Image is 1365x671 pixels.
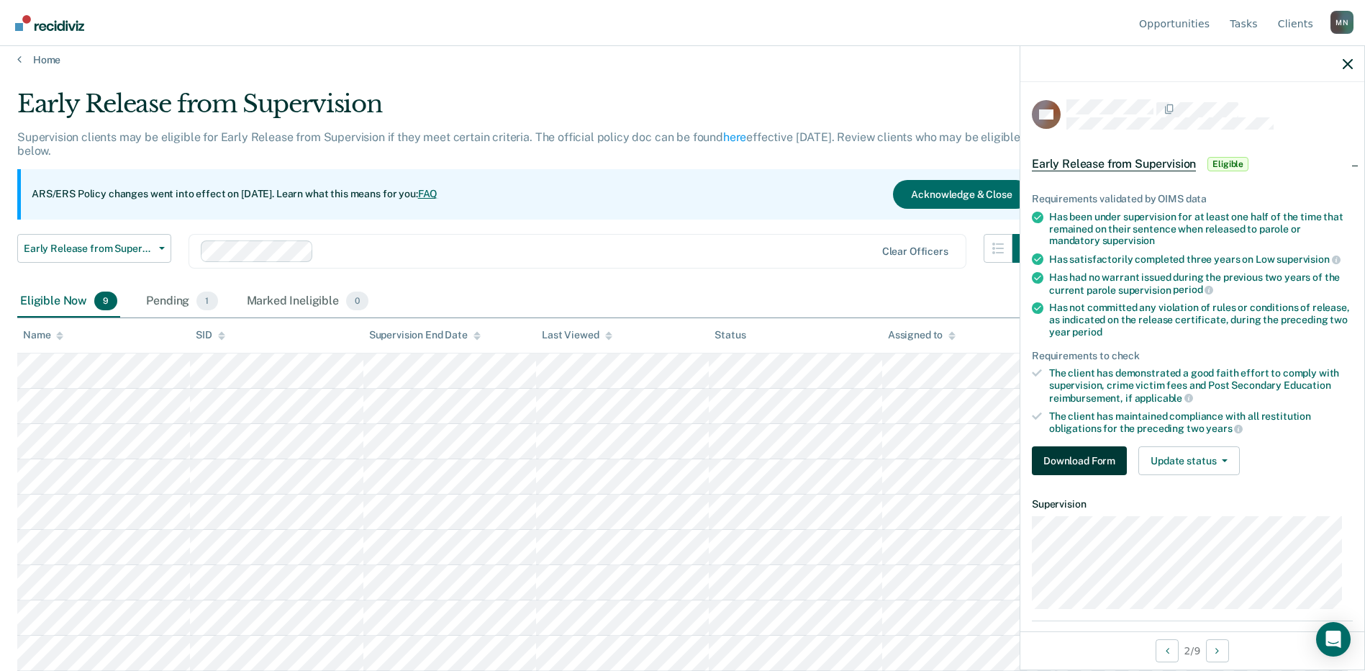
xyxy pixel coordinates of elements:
[1135,392,1193,404] span: applicable
[1206,639,1229,662] button: Next Opportunity
[715,329,745,341] div: Status
[1020,631,1364,670] div: 2 / 9
[1020,141,1364,187] div: Early Release from SupervisionEligible
[1102,235,1155,246] span: supervision
[1173,284,1213,295] span: period
[1276,253,1340,265] span: supervision
[32,187,437,202] p: ARS/ERS Policy changes went into effect on [DATE]. Learn what this means for you:
[1032,157,1196,171] span: Early Release from Supervision
[24,243,153,255] span: Early Release from Supervision
[1138,446,1240,475] button: Update status
[17,286,120,318] div: Eligible Now
[542,329,612,341] div: Last Viewed
[369,329,481,341] div: Supervision End Date
[1049,302,1353,338] div: Has not committed any violation of rules or conditions of release, as indicated on the release ce...
[17,130,1020,158] p: Supervision clients may be eligible for Early Release from Supervision if they meet certain crite...
[1156,639,1179,662] button: Previous Opportunity
[893,180,1030,209] button: Acknowledge & Close
[418,188,438,199] a: FAQ
[882,246,948,258] div: Clear officers
[1032,498,1353,510] dt: Supervision
[143,286,220,318] div: Pending
[1032,446,1127,475] button: Download Form
[17,89,1041,130] div: Early Release from Supervision
[1032,193,1353,205] div: Requirements validated by OIMS data
[244,286,372,318] div: Marked Ineligible
[888,329,956,341] div: Assigned to
[1049,367,1353,404] div: The client has demonstrated a good faith effort to comply with supervision, crime victim fees and...
[346,292,368,310] span: 0
[1207,157,1248,171] span: Eligible
[723,130,746,144] a: here
[1049,253,1353,266] div: Has satisfactorily completed three years on Low
[1049,271,1353,296] div: Has had no warrant issued during the previous two years of the current parole supervision
[1330,11,1353,34] button: Profile dropdown button
[23,329,63,341] div: Name
[1049,410,1353,435] div: The client has maintained compliance with all restitution obligations for the preceding two
[17,53,1348,66] a: Home
[94,292,117,310] span: 9
[1049,211,1353,247] div: Has been under supervision for at least one half of the time that remained on their sentence when...
[1206,423,1243,434] span: years
[1032,446,1133,475] a: Navigate to form link
[15,15,84,31] img: Recidiviz
[1316,622,1351,657] div: Open Intercom Messenger
[1072,326,1102,338] span: period
[196,292,217,310] span: 1
[1032,350,1353,362] div: Requirements to check
[1330,11,1353,34] div: M N
[196,329,225,341] div: SID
